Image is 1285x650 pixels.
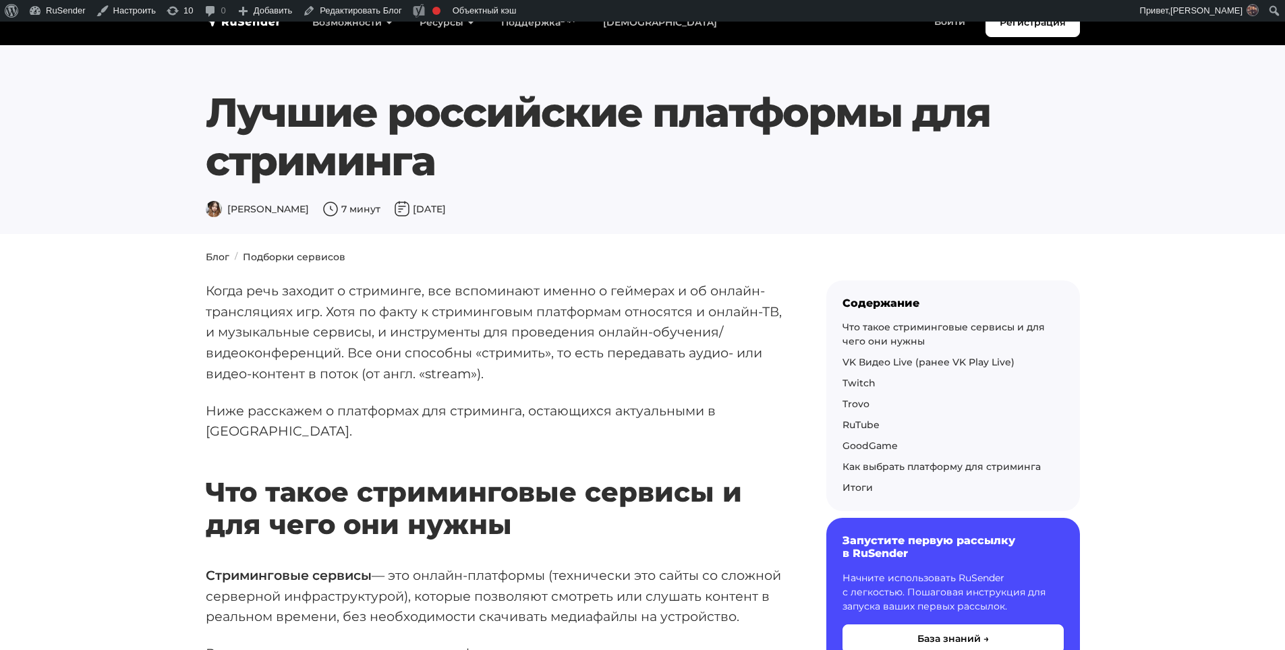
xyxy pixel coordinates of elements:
p: Ниже расскажем о платформах для стриминга, остающихся актуальными в [GEOGRAPHIC_DATA]. [206,401,783,442]
a: VK Видео Live (ранее VK Play Live) [843,356,1015,368]
img: Дата публикации [394,201,410,217]
span: [PERSON_NAME] [1170,5,1243,16]
span: 7 минут [322,203,380,215]
p: Начните использовать RuSender с легкостью. Пошаговая инструкция для запуска ваших первых рассылок. [843,571,1064,614]
strong: Стриминговые сервисы [206,567,372,583]
a: Twitch [843,377,876,389]
div: Содержание [843,297,1064,309]
a: [DEMOGRAPHIC_DATA] [590,9,731,36]
a: Поддержка24/7 [488,9,590,36]
a: Ресурсы [406,9,488,36]
p: Когда речь заходит о стриминге, все вспоминают именно о геймерах и об онлайн-трансляциях игр. Хот... [206,280,783,384]
nav: breadcrumb [198,250,1088,264]
sup: 24/7 [561,16,576,24]
a: Блог [206,251,229,263]
a: Войти [921,8,979,36]
img: Время чтения [322,201,339,217]
h2: Что такое стриминговые сервисы и для чего они нужны [206,436,783,541]
a: Итоги [843,481,873,494]
a: GoodGame [843,440,898,452]
p: — это онлайн-платформы (технически это сайты со сложной серверной инфраструктурой), которые позво... [206,565,783,627]
img: RuSender [206,15,281,28]
a: Регистрация [986,8,1080,37]
a: Как выбрать платформу для стриминга [843,461,1041,473]
div: Фокусная ключевая фраза не установлена [432,7,440,15]
li: Подборки сервисов [229,250,345,264]
h6: Запустите первую рассылку в RuSender [843,534,1064,560]
a: RuTube [843,419,880,431]
a: Trovo [843,398,869,410]
span: [DATE] [394,203,446,215]
span: [PERSON_NAME] [206,203,309,215]
a: Возможности [299,9,406,36]
h1: Лучшие российские платформы для стриминга [206,88,1006,185]
a: Что такое стриминговые сервисы и для чего они нужны [843,321,1045,347]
